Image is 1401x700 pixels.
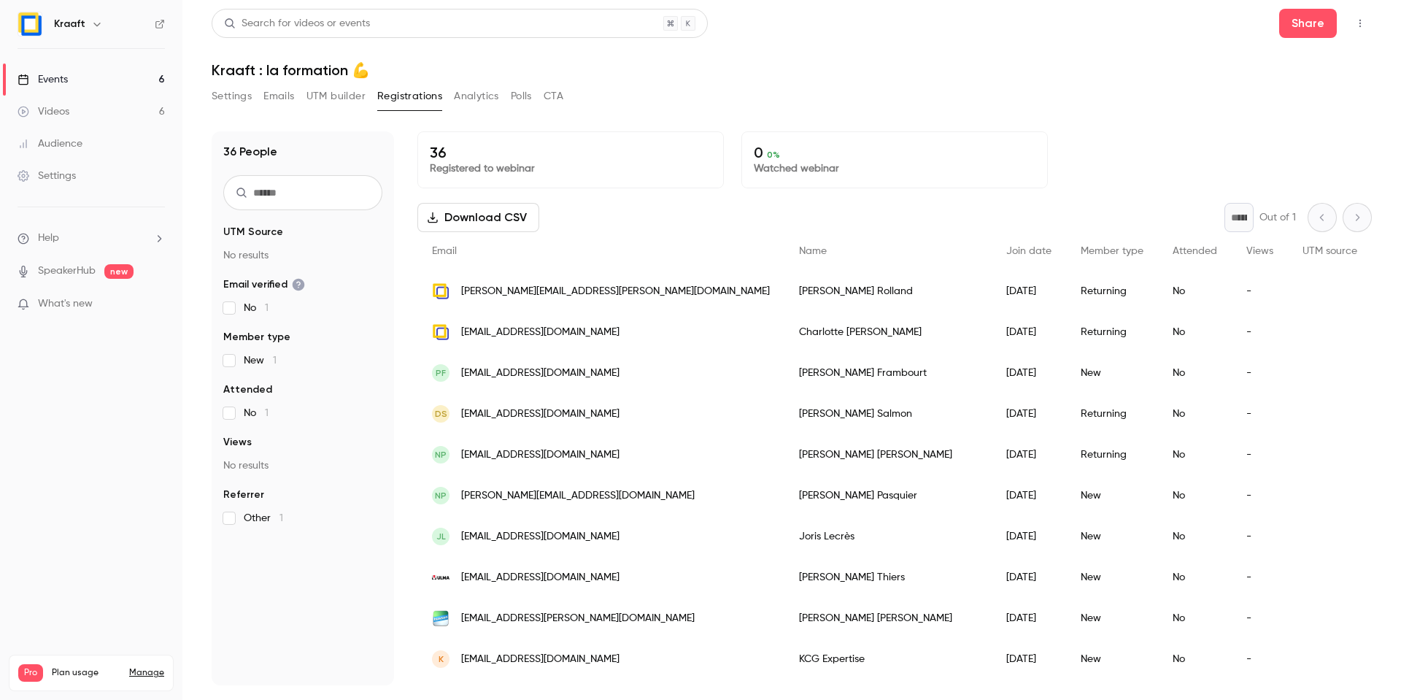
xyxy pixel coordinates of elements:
[1259,210,1296,225] p: Out of 1
[461,325,620,340] span: [EMAIL_ADDRESS][DOMAIN_NAME]
[432,575,449,580] img: ulmaconstruction.fr
[432,323,449,341] img: kraaft.co
[435,489,447,502] span: NP
[1232,598,1288,639] div: -
[1158,639,1232,680] div: No
[223,225,283,239] span: UTM Source
[129,667,164,679] a: Manage
[223,248,382,263] p: No results
[992,434,1066,475] div: [DATE]
[1173,246,1217,256] span: Attended
[265,408,269,418] span: 1
[461,570,620,585] span: [EMAIL_ADDRESS][DOMAIN_NAME]
[212,85,252,108] button: Settings
[1158,557,1232,598] div: No
[244,301,269,315] span: No
[435,448,447,461] span: NP
[223,488,264,502] span: Referrer
[263,85,294,108] button: Emails
[1066,475,1158,516] div: New
[799,246,827,256] span: Name
[784,557,992,598] div: [PERSON_NAME] Thiers
[432,246,457,256] span: Email
[1066,434,1158,475] div: Returning
[461,529,620,545] span: [EMAIL_ADDRESS][DOMAIN_NAME]
[1158,393,1232,434] div: No
[377,85,442,108] button: Registrations
[1066,271,1158,312] div: Returning
[1232,393,1288,434] div: -
[1232,639,1288,680] div: -
[1232,557,1288,598] div: -
[992,353,1066,393] div: [DATE]
[1279,9,1337,38] button: Share
[992,312,1066,353] div: [DATE]
[18,169,76,183] div: Settings
[430,144,711,161] p: 36
[1158,475,1232,516] div: No
[1066,516,1158,557] div: New
[38,264,96,279] a: SpeakerHub
[461,611,695,626] span: [EMAIL_ADDRESS][PERSON_NAME][DOMAIN_NAME]
[273,355,277,366] span: 1
[784,475,992,516] div: [PERSON_NAME] Pasquier
[54,17,85,31] h6: Kraaft
[223,225,382,526] section: facet-groups
[1158,598,1232,639] div: No
[432,282,449,300] img: kraaft.co
[992,393,1066,434] div: [DATE]
[1302,246,1357,256] span: UTM source
[52,667,120,679] span: Plan usage
[1232,434,1288,475] div: -
[436,530,446,543] span: JL
[439,653,444,666] span: K
[18,12,42,36] img: Kraaft
[223,435,252,450] span: Views
[265,303,269,313] span: 1
[1246,246,1273,256] span: Views
[1232,516,1288,557] div: -
[784,271,992,312] div: [PERSON_NAME] Rolland
[454,85,499,108] button: Analytics
[1066,557,1158,598] div: New
[767,150,780,160] span: 0 %
[461,447,620,463] span: [EMAIL_ADDRESS][DOMAIN_NAME]
[992,557,1066,598] div: [DATE]
[1081,246,1143,256] span: Member type
[18,136,82,151] div: Audience
[1066,639,1158,680] div: New
[223,277,305,292] span: Email verified
[784,639,992,680] div: KCG Expertise
[279,513,283,523] span: 1
[784,393,992,434] div: [PERSON_NAME] Salmon
[224,16,370,31] div: Search for videos or events
[306,85,366,108] button: UTM builder
[436,366,446,380] span: PF
[223,382,272,397] span: Attended
[461,366,620,381] span: [EMAIL_ADDRESS][DOMAIN_NAME]
[511,85,532,108] button: Polls
[461,652,620,667] span: [EMAIL_ADDRESS][DOMAIN_NAME]
[38,296,93,312] span: What's new
[1232,271,1288,312] div: -
[992,271,1066,312] div: [DATE]
[992,598,1066,639] div: [DATE]
[1232,475,1288,516] div: -
[1066,353,1158,393] div: New
[223,458,382,473] p: No results
[1232,353,1288,393] div: -
[212,61,1372,79] h1: Kraaft : la formation 💪
[1006,246,1051,256] span: Join date
[1158,434,1232,475] div: No
[244,353,277,368] span: New
[244,511,283,526] span: Other
[435,407,447,420] span: DS
[432,609,449,627] img: husson.eu
[1066,312,1158,353] div: Returning
[784,353,992,393] div: [PERSON_NAME] Frambourt
[1232,312,1288,353] div: -
[754,144,1035,161] p: 0
[104,264,134,279] span: new
[1158,271,1232,312] div: No
[223,330,290,345] span: Member type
